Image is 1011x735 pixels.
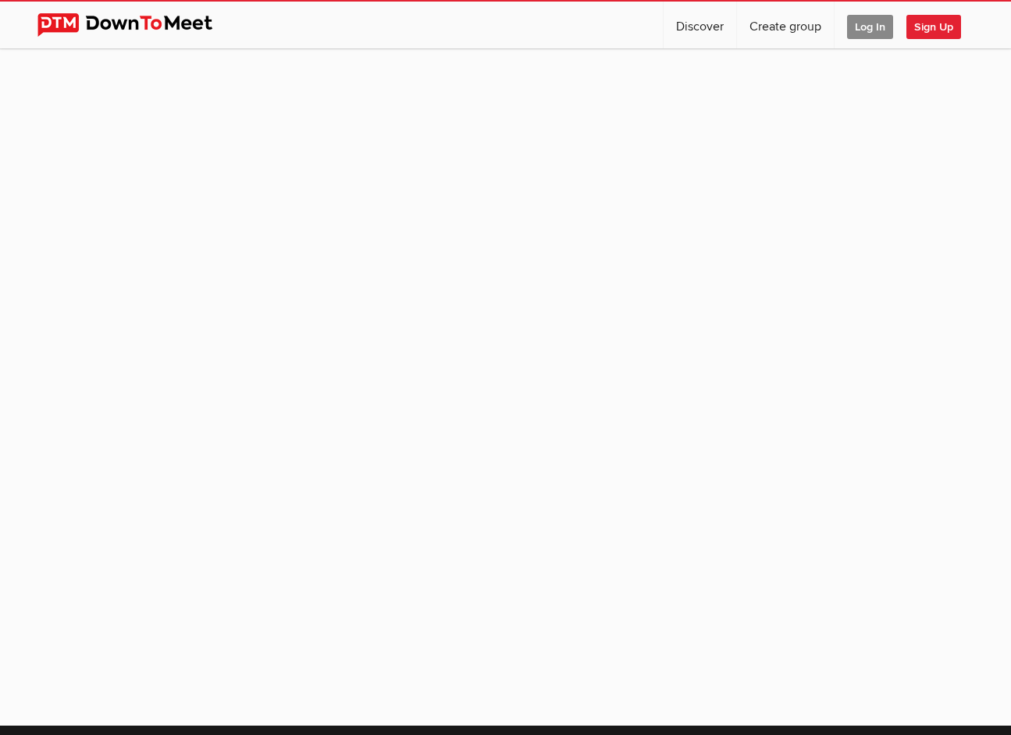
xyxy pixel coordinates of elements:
img: DownToMeet [37,13,237,37]
a: Sign Up [906,2,974,48]
a: Create group [737,2,834,48]
a: Log In [835,2,906,48]
span: Sign Up [906,15,961,39]
a: Discover [664,2,736,48]
span: Log In [847,15,893,39]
